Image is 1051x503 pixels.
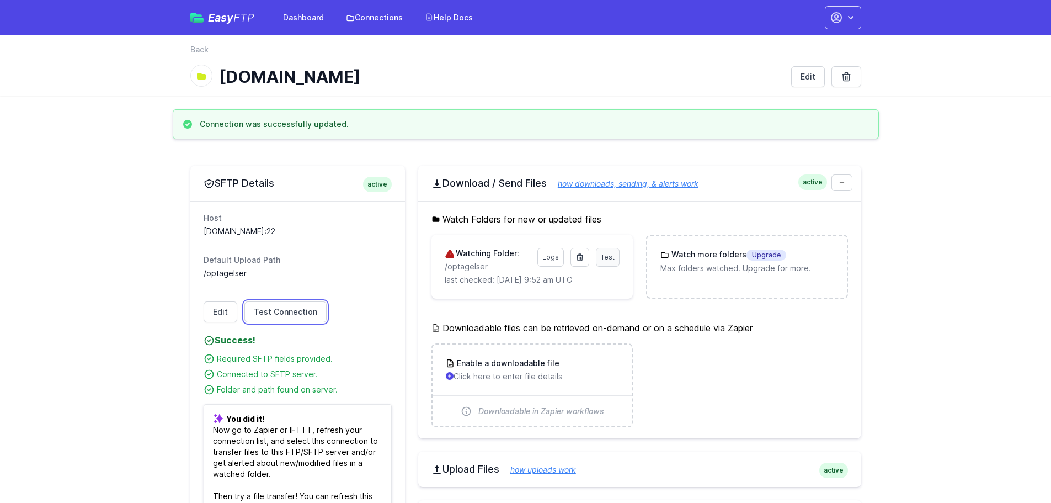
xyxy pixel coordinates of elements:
[219,67,782,87] h1: [DOMAIN_NAME]
[431,177,848,190] h2: Download / Send Files
[478,406,604,417] span: Downloadable in Zapier workflows
[254,306,317,317] span: Test Connection
[226,414,264,423] b: You did it!
[363,177,392,192] span: active
[445,274,620,285] p: last checked: [DATE] 9:52 am UTC
[596,248,620,267] a: Test
[204,177,392,190] h2: SFTP Details
[276,8,330,28] a: Dashboard
[445,261,531,272] p: /optagelser
[455,358,559,369] h3: Enable a downloadable file
[200,119,349,130] h3: Connection was successfully updated.
[791,66,825,87] a: Edit
[204,255,392,266] dt: Default Upload Path
[244,301,327,322] a: Test Connection
[537,248,564,267] a: Logs
[431,463,848,476] h2: Upload Files
[431,321,848,335] h5: Downloadable files can be retrieved on-demand or on a schedule via Zapier
[669,249,786,261] h3: Watch more folders
[217,384,392,395] div: Folder and path found on server.
[819,463,848,478] span: active
[204,213,392,224] dt: Host
[431,213,848,226] h5: Watch Folders for new or updated files
[339,8,409,28] a: Connections
[190,44,861,62] nav: Breadcrumb
[204,301,237,322] a: Edit
[647,236,846,287] a: Watch more foldersUpgrade Max folders watched. Upgrade for more.
[208,12,254,23] span: Easy
[433,345,632,426] a: Enable a downloadable file Click here to enter file details Downloadable in Zapier workflows
[746,250,786,261] span: Upgrade
[418,8,479,28] a: Help Docs
[204,226,392,237] dd: [DOMAIN_NAME]:22
[499,465,576,474] a: how uploads work
[660,263,833,274] p: Max folders watched. Upgrade for more.
[233,11,254,24] span: FTP
[454,248,519,259] h3: Watching Folder:
[217,369,392,380] div: Connected to SFTP server.
[204,268,392,279] dd: /optagelser
[190,44,209,55] a: Back
[217,353,392,364] div: Required SFTP fields provided.
[601,253,615,261] span: Test
[204,333,392,347] h4: Success!
[190,12,254,23] a: EasyFTP
[190,13,204,23] img: easyftp_logo.png
[547,179,698,188] a: how downloads, sending, & alerts work
[798,174,827,190] span: active
[446,371,618,382] p: Click here to enter file details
